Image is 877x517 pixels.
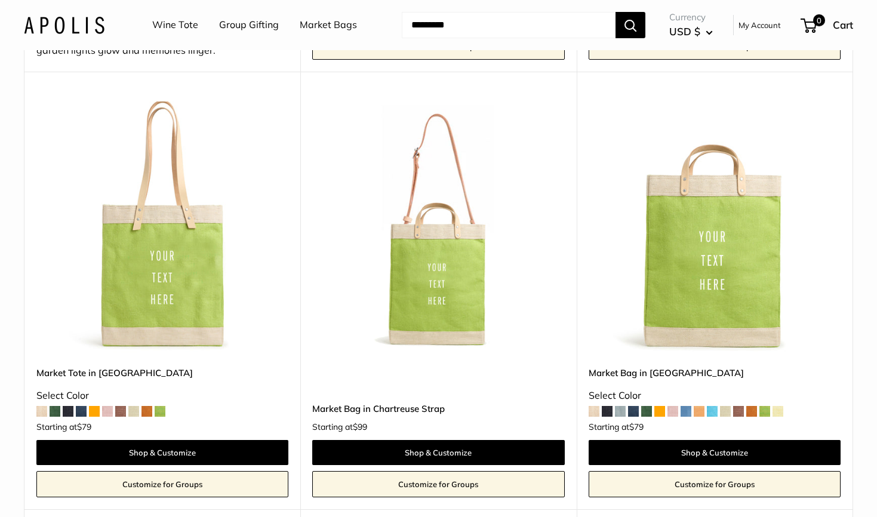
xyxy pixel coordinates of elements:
span: Starting at [589,423,644,431]
a: Market Bag in ChartreuseMarket Bag in Chartreuse [589,101,841,353]
a: Market Bags [300,16,357,34]
a: Market Bag in Chartreuse StrapMarket Bag in Chartreuse Strap [312,101,564,353]
button: USD $ [669,22,713,41]
a: Shop & Customize [312,440,564,465]
span: $79 [77,421,91,432]
span: Cart [833,19,853,31]
img: Market Bag in Chartreuse Strap [312,101,564,353]
a: Customize for Groups [36,471,288,497]
div: Select Color [36,387,288,405]
span: Starting at [36,423,91,431]
img: Market Bag in Chartreuse [589,101,841,353]
span: Currency [669,9,713,26]
span: $99 [353,421,367,432]
span: $79 [629,421,644,432]
a: Group Gifting [219,16,279,34]
a: 0 Cart [802,16,853,35]
a: Market Tote in ChartreuseMarket Tote in Chartreuse [36,101,288,353]
div: Select Color [589,387,841,405]
a: Market Tote in [GEOGRAPHIC_DATA] [36,366,288,380]
a: Market Bag in Chartreuse Strap [312,402,564,416]
span: USD $ [669,25,700,38]
a: Wine Tote [152,16,198,34]
a: My Account [738,18,781,32]
img: Apolis [24,16,104,33]
a: Market Bag in [GEOGRAPHIC_DATA] [589,366,841,380]
span: 0 [813,14,825,26]
input: Search... [402,12,616,38]
span: Starting at [312,423,367,431]
a: Customize for Groups [312,471,564,497]
img: Market Tote in Chartreuse [36,101,288,353]
a: Shop & Customize [589,440,841,465]
iframe: Sign Up via Text for Offers [10,472,128,507]
button: Search [616,12,645,38]
a: Customize for Groups [589,471,841,497]
a: Shop & Customize [36,440,288,465]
